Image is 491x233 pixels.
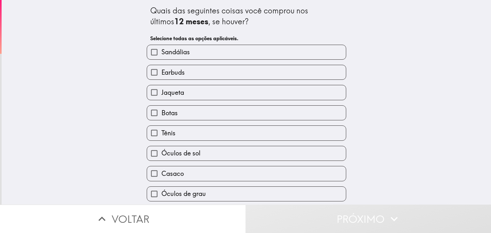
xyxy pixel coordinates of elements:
[147,166,346,181] button: Casaco
[147,187,346,201] button: Óculos de grau
[161,109,178,117] span: Botas
[150,35,343,42] h6: Selecione todas as opções aplicáveis.
[147,65,346,79] button: Earbuds
[174,17,208,26] b: 12 meses
[147,106,346,120] button: Botas
[161,149,200,158] span: Óculos de sol
[147,45,346,59] button: Sandálias
[161,169,184,178] span: Casaco
[147,146,346,161] button: Óculos de sol
[161,129,175,138] span: Tênis
[161,189,206,198] span: Óculos de grau
[161,88,184,97] span: Jaqueta
[147,85,346,100] button: Jaqueta
[147,126,346,140] button: Tênis
[150,5,343,27] div: Quais das seguintes coisas você comprou nos últimos , se houver?
[161,68,185,77] span: Earbuds
[161,48,190,56] span: Sandálias
[245,205,491,233] button: Próximo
